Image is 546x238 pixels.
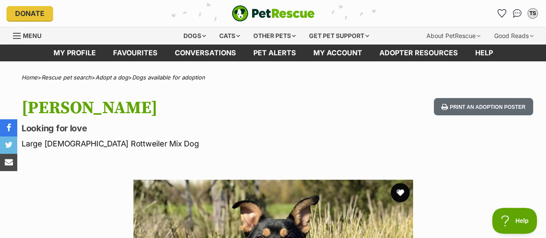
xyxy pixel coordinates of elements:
[132,74,205,81] a: Dogs available for adoption
[488,27,540,44] div: Good Reads
[513,9,522,18] img: chat-41dd97257d64d25036548639549fe6c8038ab92f7586957e7f3b1b290dea8141.svg
[303,27,375,44] div: Get pet support
[104,44,166,61] a: Favourites
[495,6,540,20] ul: Account quick links
[22,98,334,118] h1: [PERSON_NAME]
[528,9,537,18] div: TS
[245,44,305,61] a: Pet alerts
[95,74,128,81] a: Adopt a dog
[177,27,212,44] div: Dogs
[232,5,315,22] a: PetRescue
[371,44,467,61] a: Adopter resources
[526,6,540,20] button: My account
[45,44,104,61] a: My profile
[495,6,508,20] a: Favourites
[166,44,245,61] a: conversations
[22,122,334,134] p: Looking for love
[213,27,246,44] div: Cats
[510,6,524,20] a: Conversations
[232,5,315,22] img: logo-e224e6f780fb5917bec1dbf3a21bbac754714ae5b6737aabdf751b685950b380.svg
[6,6,53,21] a: Donate
[467,44,502,61] a: Help
[22,138,334,149] p: Large [DEMOGRAPHIC_DATA] Rottweiler Mix Dog
[247,27,302,44] div: Other pets
[434,98,533,116] button: Print an adoption poster
[23,32,41,39] span: Menu
[305,44,371,61] a: My account
[420,27,486,44] div: About PetRescue
[22,74,38,81] a: Home
[391,183,410,202] button: favourite
[492,208,537,234] iframe: Help Scout Beacon - Open
[13,27,47,43] a: Menu
[41,74,92,81] a: Rescue pet search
